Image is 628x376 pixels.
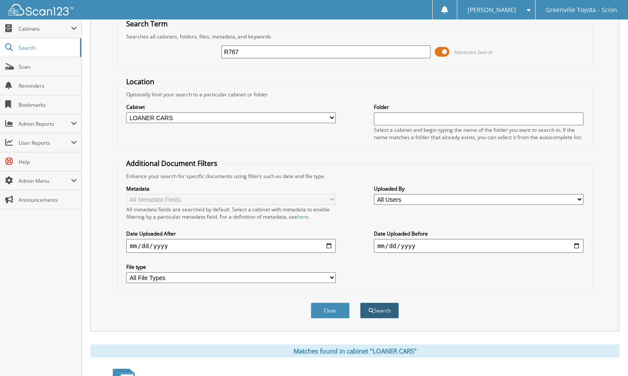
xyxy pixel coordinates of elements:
span: Admin Menu [19,177,71,185]
div: Searches all cabinets, folders, files, metadata, and keywords [122,33,588,40]
div: Matches found in cabinet "LOANER CARS" [90,344,619,357]
div: Enhance your search for specific documents using filters such as date and file type. [122,172,588,180]
a: here [297,213,309,220]
label: Metadata [126,185,336,192]
span: Cabinets [19,25,71,32]
input: start [126,239,336,253]
span: Search [19,44,76,51]
img: scan123-logo-white.svg [9,4,73,16]
label: Date Uploaded After [126,230,336,237]
span: Bookmarks [19,101,77,108]
span: [PERSON_NAME] [468,7,516,13]
label: Uploaded By [374,185,583,192]
span: Greenville Toyota - Scion [546,7,617,13]
legend: Additional Document Filters [122,159,222,168]
button: Search [360,303,399,319]
label: File type [126,263,336,271]
label: Cabinet [126,103,336,111]
input: end [374,239,583,253]
iframe: Chat Widget [585,335,628,376]
span: Advanced Search [454,49,493,55]
span: Announcements [19,196,77,204]
span: User Reports [19,139,71,147]
label: Folder [374,103,583,111]
label: Date Uploaded Before [374,230,583,237]
span: Admin Reports [19,120,71,127]
div: All metadata fields are searched by default. Select a cabinet with metadata to enable filtering b... [126,206,336,220]
button: Clear [311,303,350,319]
div: Select a cabinet and begin typing the name of the folder you want to search in. If the name match... [374,126,583,141]
span: Help [19,158,77,166]
span: Scan [19,63,77,70]
div: Optionally limit your search to a particular cabinet or folder [122,91,588,98]
span: Reminders [19,82,77,89]
legend: Location [122,77,159,86]
legend: Search Term [122,19,172,29]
